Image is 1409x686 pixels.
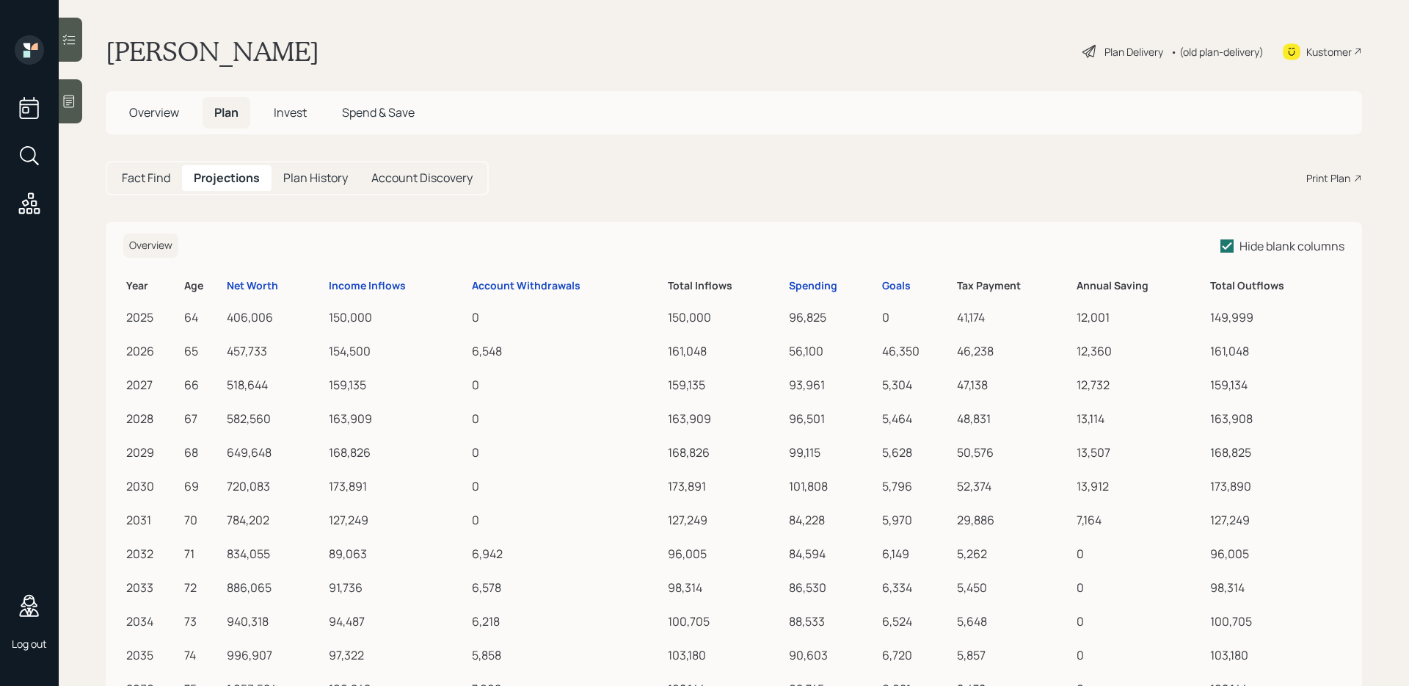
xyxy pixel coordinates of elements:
[957,444,1071,461] div: 50,576
[789,444,876,461] div: 99,115
[1210,342,1341,360] div: 161,048
[882,410,950,427] div: 5,464
[1077,579,1204,596] div: 0
[1077,444,1204,461] div: 13,507
[1210,545,1341,563] div: 96,005
[1077,342,1204,360] div: 12,360
[668,280,783,292] h6: Total Inflows
[126,280,178,292] h6: Year
[957,308,1071,326] div: 41,174
[957,579,1071,596] div: 5,450
[789,579,876,596] div: 86,530
[472,511,663,529] div: 0
[472,342,663,360] div: 6,548
[472,545,663,563] div: 6,942
[227,410,323,427] div: 582,560
[227,308,323,326] div: 406,006
[184,410,221,427] div: 67
[227,444,323,461] div: 649,648
[274,104,307,120] span: Invest
[129,104,179,120] span: Overview
[329,410,465,427] div: 163,909
[957,342,1071,360] div: 46,238
[227,613,323,630] div: 940,318
[1210,280,1341,292] h6: Total Outflows
[668,545,783,563] div: 96,005
[126,444,178,461] div: 2029
[184,280,221,292] h6: Age
[329,613,465,630] div: 94,487
[668,342,783,360] div: 161,048
[1077,477,1204,495] div: 13,912
[342,104,415,120] span: Spend & Save
[12,637,47,651] div: Log out
[329,545,465,563] div: 89,063
[1170,44,1264,59] div: • (old plan-delivery)
[957,646,1071,664] div: 5,857
[789,613,876,630] div: 88,533
[957,613,1071,630] div: 5,648
[227,511,323,529] div: 784,202
[472,280,580,292] div: Account Withdrawals
[1210,444,1341,461] div: 168,825
[227,579,323,596] div: 886,065
[882,280,911,292] div: Goals
[1210,376,1341,394] div: 159,134
[1077,613,1204,630] div: 0
[329,308,465,326] div: 150,000
[283,171,348,185] h5: Plan History
[882,376,950,394] div: 5,304
[789,376,876,394] div: 93,961
[126,511,178,529] div: 2031
[1210,511,1341,529] div: 127,249
[789,545,876,563] div: 84,594
[106,35,319,68] h1: [PERSON_NAME]
[789,511,876,529] div: 84,228
[1306,44,1352,59] div: Kustomer
[1210,477,1341,495] div: 173,890
[882,545,950,563] div: 6,149
[882,511,950,529] div: 5,970
[882,477,950,495] div: 5,796
[789,342,876,360] div: 56,100
[184,646,221,664] div: 74
[126,477,178,495] div: 2030
[184,342,221,360] div: 65
[882,613,950,630] div: 6,524
[122,171,170,185] h5: Fact Find
[184,477,221,495] div: 69
[227,280,278,292] div: Net Worth
[126,545,178,563] div: 2032
[126,613,178,630] div: 2034
[1210,646,1341,664] div: 103,180
[668,410,783,427] div: 163,909
[668,579,783,596] div: 98,314
[329,444,465,461] div: 168,826
[329,342,465,360] div: 154,500
[472,646,663,664] div: 5,858
[126,646,178,664] div: 2035
[227,477,323,495] div: 720,083
[1077,646,1204,664] div: 0
[184,376,221,394] div: 66
[668,376,783,394] div: 159,135
[472,613,663,630] div: 6,218
[1077,280,1204,292] h6: Annual Saving
[1077,376,1204,394] div: 12,732
[227,342,323,360] div: 457,733
[957,511,1071,529] div: 29,886
[882,646,950,664] div: 6,720
[329,280,406,292] div: Income Inflows
[184,579,221,596] div: 72
[227,376,323,394] div: 518,644
[227,545,323,563] div: 834,055
[957,477,1071,495] div: 52,374
[882,308,950,326] div: 0
[1210,308,1341,326] div: 149,999
[214,104,239,120] span: Plan
[789,646,876,664] div: 90,603
[789,308,876,326] div: 96,825
[371,171,473,185] h5: Account Discovery
[1077,511,1204,529] div: 7,164
[472,308,663,326] div: 0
